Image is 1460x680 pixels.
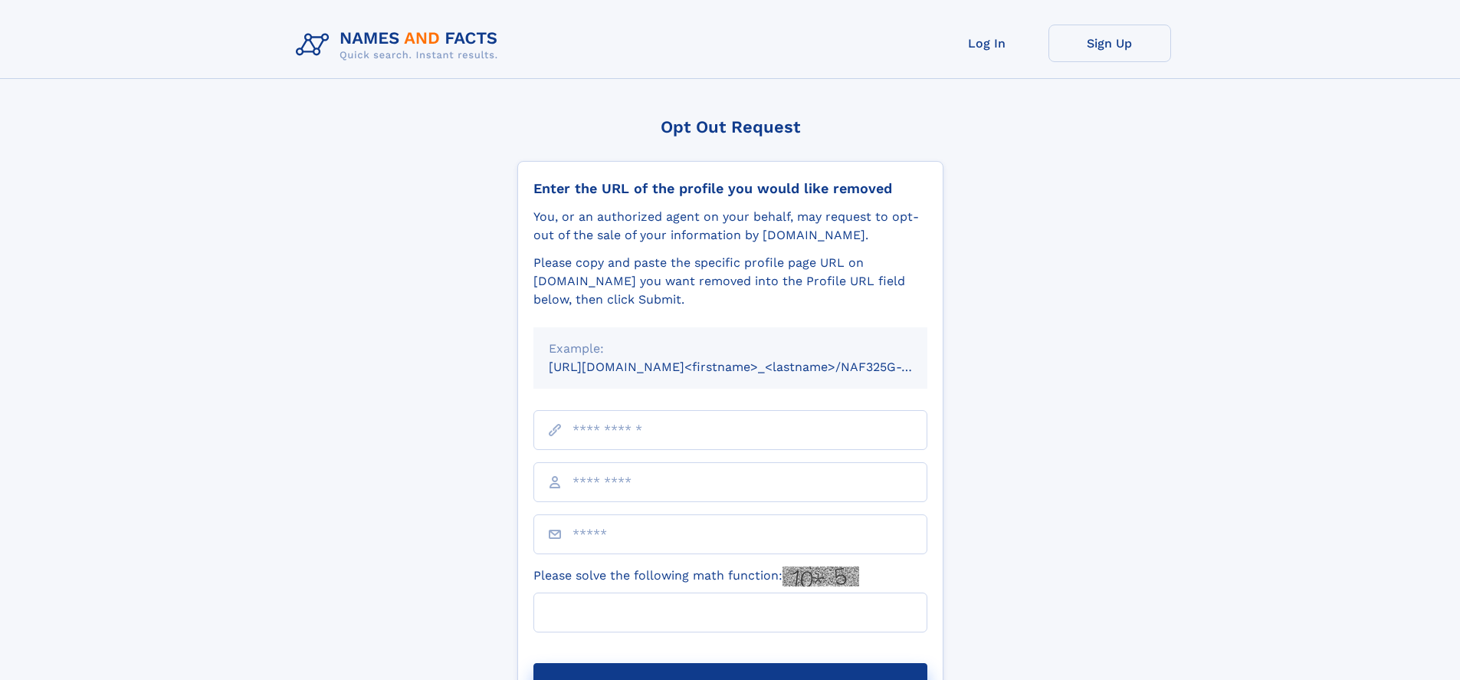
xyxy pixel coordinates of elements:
[926,25,1048,62] a: Log In
[549,360,956,374] small: [URL][DOMAIN_NAME]<firstname>_<lastname>/NAF325G-xxxxxxxx
[533,567,859,586] label: Please solve the following math function:
[1048,25,1171,62] a: Sign Up
[533,254,927,309] div: Please copy and paste the specific profile page URL on [DOMAIN_NAME] you want removed into the Pr...
[549,340,912,358] div: Example:
[517,117,943,136] div: Opt Out Request
[533,180,927,197] div: Enter the URL of the profile you would like removed
[290,25,510,66] img: Logo Names and Facts
[533,208,927,245] div: You, or an authorized agent on your behalf, may request to opt-out of the sale of your informatio...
